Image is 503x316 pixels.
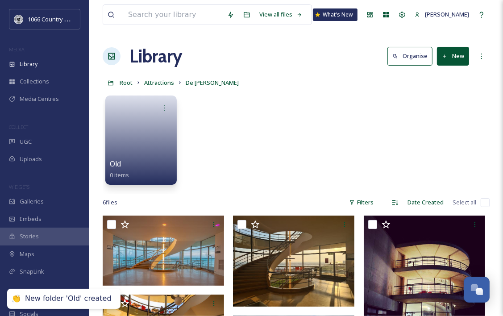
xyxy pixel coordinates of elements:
span: Media Centres [20,95,59,103]
div: Filters [345,194,378,211]
span: 1066 Country Marketing [28,15,91,23]
span: 6 file s [103,198,117,207]
a: What's New [313,8,358,21]
button: New [437,47,469,65]
span: De [PERSON_NAME] [186,79,239,87]
a: Library [129,43,182,70]
a: View all files [255,6,307,23]
span: Uploads [20,155,42,163]
span: WIDGETS [9,183,29,190]
a: Old0 items [110,160,129,179]
span: 0 items [110,171,129,179]
a: Root [120,77,133,88]
span: Maps [20,250,34,258]
input: Search your library [124,5,223,25]
span: UGC [20,137,32,146]
span: SnapLink [20,267,44,276]
img: logo_footerstamp.png [14,15,23,24]
a: [PERSON_NAME] [410,6,474,23]
span: [PERSON_NAME] [425,10,469,18]
a: Organise [387,47,437,65]
img: Photo by Burst Photos.jpg [103,216,224,286]
span: Root [120,79,133,87]
span: Galleries [20,197,44,206]
span: Select all [453,198,476,207]
button: Organise [387,47,432,65]
span: Collections [20,77,49,86]
span: Stories [20,232,39,241]
span: Old [110,159,121,169]
span: COLLECT [9,124,28,130]
div: New folder 'Old' created [25,294,112,304]
img: DLWP.jpg [233,216,354,307]
a: De [PERSON_NAME] [186,77,239,88]
a: Attractions [144,77,174,88]
div: 👏 [12,294,21,304]
span: MEDIA [9,46,25,53]
button: Open Chat [464,277,490,303]
span: Embeds [20,215,42,223]
div: Date Created [403,194,448,211]
span: Library [20,60,37,68]
span: Attractions [144,79,174,87]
